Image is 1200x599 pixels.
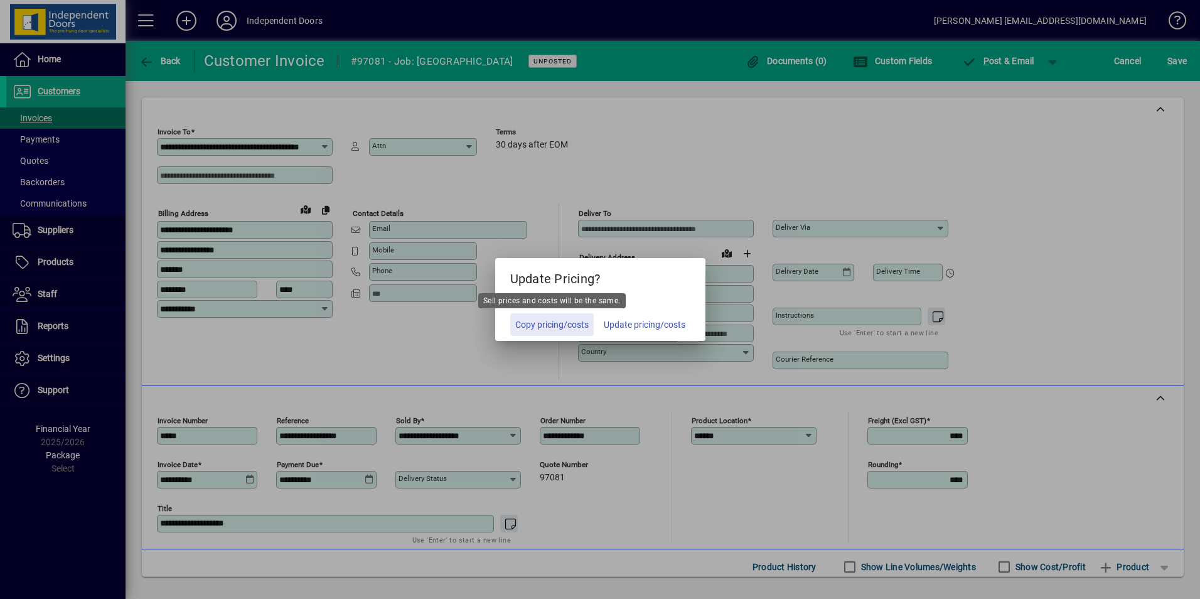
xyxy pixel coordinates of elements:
div: Sell prices and costs will be the same. [478,293,626,308]
button: Update pricing/costs [599,313,690,336]
span: Update pricing/costs [604,318,685,332]
button: Copy pricing/costs [510,313,594,336]
h5: Update Pricing? [495,258,705,294]
span: Copy pricing/costs [515,318,589,332]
